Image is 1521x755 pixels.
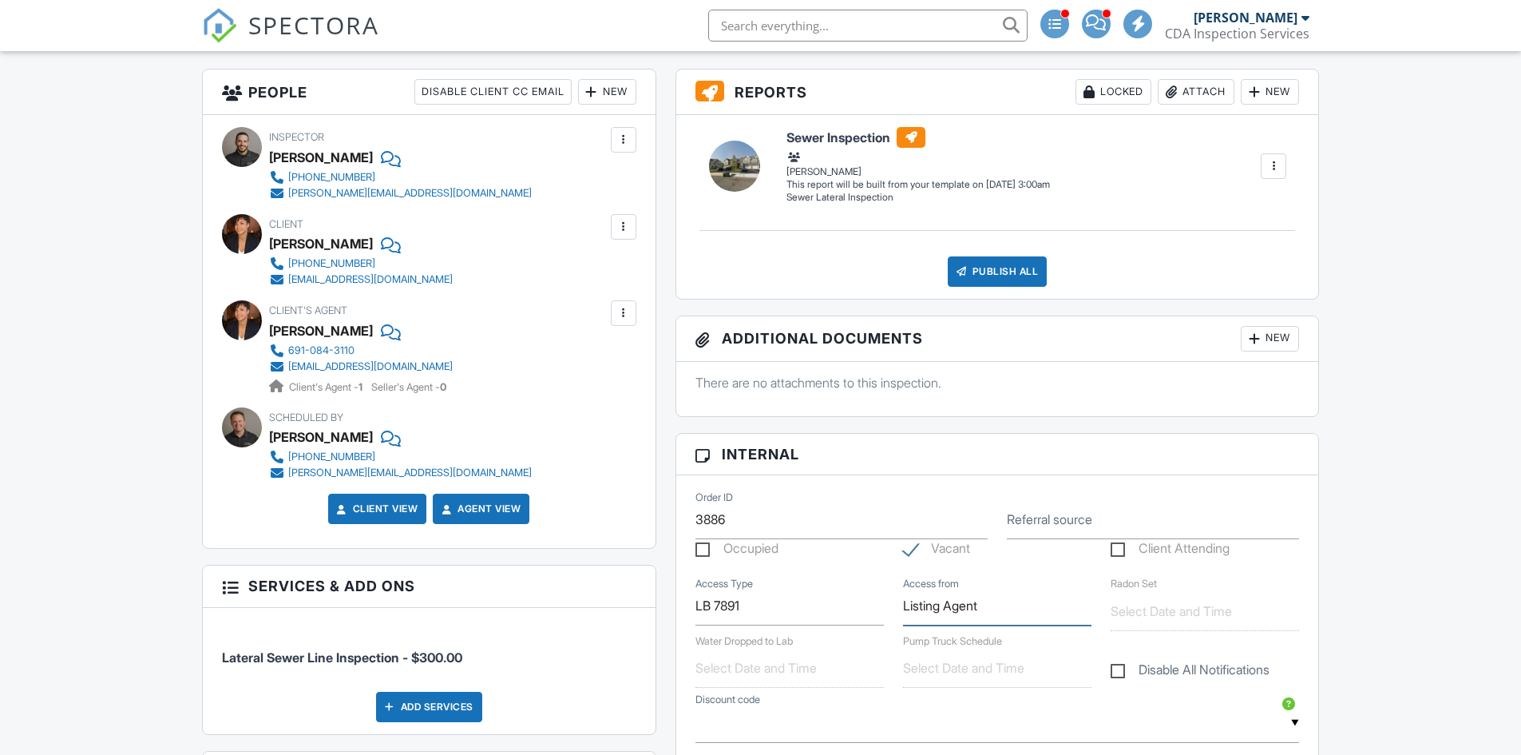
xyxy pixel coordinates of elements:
[1241,326,1299,352] div: New
[288,467,532,479] div: [PERSON_NAME][EMAIL_ADDRESS][DOMAIN_NAME]
[414,79,572,105] div: Disable Client CC Email
[1111,592,1299,631] input: Select Date and Time
[676,434,1319,475] h3: Internal
[222,650,462,666] span: Lateral Sewer Line Inspection - $300.00
[202,8,237,43] img: The Best Home Inspection Software - Spectora
[269,343,453,359] a: 691-084-3110
[269,218,303,230] span: Client
[269,449,532,465] a: [PHONE_NUMBER]
[269,185,532,201] a: [PERSON_NAME][EMAIL_ADDRESS][DOMAIN_NAME]
[1111,541,1230,561] label: Client Attending
[288,187,532,200] div: [PERSON_NAME][EMAIL_ADDRESS][DOMAIN_NAME]
[1158,79,1234,105] div: Attach
[269,232,373,256] div: [PERSON_NAME]
[202,22,379,55] a: SPECTORA
[269,145,373,169] div: [PERSON_NAME]
[786,127,1050,148] h6: Sewer Inspection
[269,169,532,185] a: [PHONE_NUMBER]
[288,451,375,463] div: [PHONE_NUMBER]
[371,381,446,393] span: Seller's Agent -
[948,256,1048,287] div: Publish All
[269,272,453,288] a: [EMAIL_ADDRESS][DOMAIN_NAME]
[288,257,375,270] div: [PHONE_NUMBER]
[695,374,1300,391] p: There are no attachments to this inspection.
[269,465,532,481] a: [PERSON_NAME][EMAIL_ADDRESS][DOMAIN_NAME]
[269,425,373,449] div: [PERSON_NAME]
[269,131,324,143] span: Inspector
[269,411,343,423] span: Scheduled By
[1241,79,1299,105] div: New
[903,635,1002,647] label: Pump Truck Schedule
[1194,10,1297,26] div: [PERSON_NAME]
[695,693,760,707] label: Discount code
[288,360,453,373] div: [EMAIL_ADDRESS][DOMAIN_NAME]
[695,541,778,561] label: Occupied
[288,273,453,286] div: [EMAIL_ADDRESS][DOMAIN_NAME]
[695,586,884,626] input: Access Type
[1165,26,1309,42] div: CDA Inspection Services
[1111,662,1269,682] label: Disable All Notifications
[1111,578,1157,590] label: Radon Set
[676,70,1319,115] h3: Reports
[269,359,453,375] a: [EMAIL_ADDRESS][DOMAIN_NAME]
[269,256,453,272] a: [PHONE_NUMBER]
[334,501,418,517] a: Client View
[903,649,1091,688] input: Select Date and Time
[786,191,1050,205] div: Sewer Lateral Inspection
[288,171,375,184] div: [PHONE_NUMBER]
[903,541,970,561] label: Vacant
[269,304,347,316] span: Client's Agent
[376,692,482,722] div: Add Services
[786,149,1050,178] div: [PERSON_NAME]
[695,491,733,505] label: Order ID
[695,649,884,688] input: Select Date and Time
[288,344,355,357] div: 691-084-3110
[203,70,656,115] h3: People
[786,178,1050,191] div: This report will be built from your template on [DATE] 3:00am
[708,10,1028,42] input: Search everything...
[440,381,446,393] strong: 0
[203,566,656,607] h3: Services & Add ons
[903,586,1091,626] input: Access from
[1007,511,1092,528] label: Referral source
[695,577,753,591] label: Access Type
[578,79,636,105] div: New
[438,501,521,517] a: Agent View
[222,620,636,679] li: Service: Lateral Sewer Line Inspection
[676,316,1319,362] h3: Additional Documents
[269,319,373,343] a: [PERSON_NAME]
[248,8,379,42] span: SPECTORA
[358,381,362,393] strong: 1
[289,381,365,393] span: Client's Agent -
[695,635,793,647] label: Water Dropped to Lab
[1075,79,1151,105] div: Locked
[903,577,959,591] label: Access from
